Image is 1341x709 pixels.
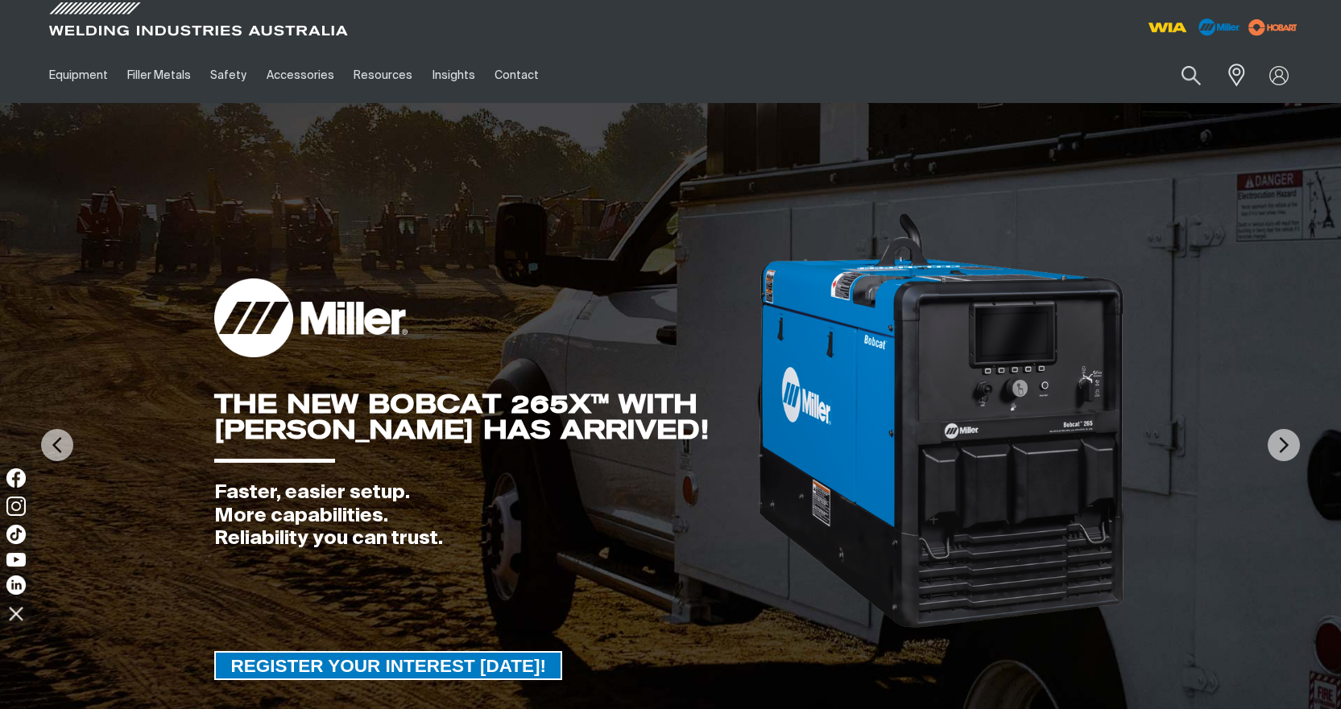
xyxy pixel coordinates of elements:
img: PrevArrow [41,429,73,461]
img: YouTube [6,553,26,567]
img: NextArrow [1268,429,1300,461]
img: hide socials [2,600,30,627]
input: Product name or item number... [1143,56,1218,94]
img: Instagram [6,497,26,516]
a: Resources [344,47,422,103]
img: TikTok [6,525,26,544]
a: REGISTER YOUR INTEREST TODAY! [214,651,562,680]
div: THE NEW BOBCAT 265X™ WITH [PERSON_NAME] HAS ARRIVED! [214,391,755,443]
img: Facebook [6,468,26,488]
nav: Main [39,47,987,103]
a: Equipment [39,47,118,103]
a: Safety [201,47,256,103]
a: Insights [422,47,484,103]
div: Faster, easier setup. More capabilities. Reliability you can trust. [214,481,755,550]
a: Filler Metals [118,47,201,103]
span: REGISTER YOUR INTEREST [DATE]! [216,651,561,680]
img: miller [1244,15,1302,39]
a: Accessories [257,47,344,103]
a: Contact [485,47,548,103]
img: LinkedIn [6,575,26,595]
button: Search products [1164,56,1219,94]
